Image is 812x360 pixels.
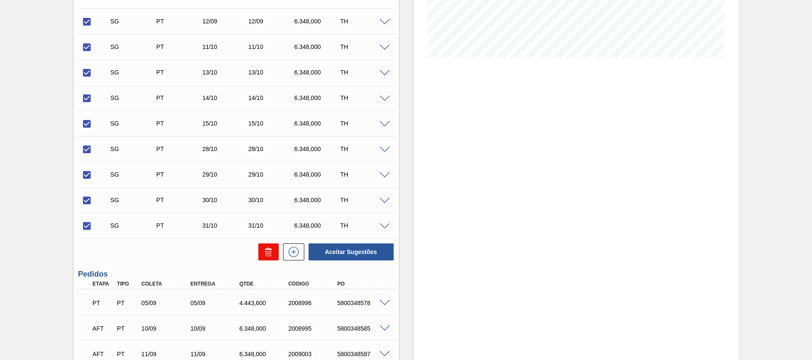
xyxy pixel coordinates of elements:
[154,222,205,229] div: Pedido de Transferência
[108,171,159,178] div: Sugestão Criada
[200,171,251,178] div: 29/10/2025
[108,120,159,127] div: Sugestão Criada
[154,69,205,76] div: Pedido de Transferência
[108,197,159,203] div: Sugestão Criada
[292,94,343,101] div: 6.348,000
[188,351,243,357] div: 11/09/2025
[154,43,205,50] div: Pedido de Transferência
[292,43,343,50] div: 6.348,000
[200,94,251,101] div: 14/10/2025
[338,171,389,178] div: TH
[92,351,114,357] p: AFT
[246,222,297,229] div: 31/10/2025
[92,325,114,332] p: AFT
[139,281,194,287] div: Coleta
[154,146,205,152] div: Pedido de Transferência
[292,120,343,127] div: 6.348,000
[139,325,194,332] div: 10/09/2025
[139,300,194,306] div: 05/09/2025
[338,18,389,25] div: TH
[188,300,243,306] div: 05/09/2025
[279,243,304,260] div: Nova sugestão
[309,243,394,260] button: Aceitar Sugestões
[246,197,297,203] div: 30/10/2025
[292,197,343,203] div: 6.348,000
[286,300,341,306] div: 2008996
[200,146,251,152] div: 28/10/2025
[304,243,395,261] div: Aceitar Sugestões
[188,325,243,332] div: 10/09/2025
[200,222,251,229] div: 31/10/2025
[246,69,297,76] div: 13/10/2025
[200,43,251,50] div: 11/10/2025
[200,69,251,76] div: 13/10/2025
[237,351,292,357] div: 6.348,000
[335,351,390,357] div: 5800348587
[292,69,343,76] div: 6.348,000
[246,171,297,178] div: 29/10/2025
[292,18,343,25] div: 6.348,000
[90,319,116,338] div: Aguardando Fornecimento
[286,325,341,332] div: 2008995
[200,197,251,203] div: 30/10/2025
[108,43,159,50] div: Sugestão Criada
[286,351,341,357] div: 2009003
[335,300,390,306] div: 5800348578
[237,281,292,287] div: Qtde
[115,351,140,357] div: Pedido de Transferência
[237,325,292,332] div: 6.348,000
[292,222,343,229] div: 6.348,000
[246,18,297,25] div: 12/09/2025
[139,351,194,357] div: 11/09/2025
[335,325,390,332] div: 5800348585
[292,146,343,152] div: 6.348,000
[90,281,116,287] div: Etapa
[154,171,205,178] div: Pedido de Transferência
[108,69,159,76] div: Sugestão Criada
[108,94,159,101] div: Sugestão Criada
[254,243,279,260] div: Excluir Sugestões
[154,120,205,127] div: Pedido de Transferência
[246,120,297,127] div: 15/10/2025
[200,18,251,25] div: 12/09/2025
[338,43,389,50] div: TH
[154,18,205,25] div: Pedido de Transferência
[115,325,140,332] div: Pedido de Transferência
[338,146,389,152] div: TH
[286,281,341,287] div: Código
[246,146,297,152] div: 28/10/2025
[78,270,394,279] h3: Pedidos
[335,281,390,287] div: PO
[237,300,292,306] div: 4.443,600
[338,94,389,101] div: TH
[90,294,116,312] div: Pedido em Trânsito
[92,300,114,306] p: PT
[246,94,297,101] div: 14/10/2025
[338,197,389,203] div: TH
[154,197,205,203] div: Pedido de Transferência
[338,69,389,76] div: TH
[108,222,159,229] div: Sugestão Criada
[246,43,297,50] div: 11/10/2025
[188,281,243,287] div: Entrega
[108,146,159,152] div: Sugestão Criada
[200,120,251,127] div: 15/10/2025
[338,120,389,127] div: TH
[115,300,140,306] div: Pedido de Transferência
[292,171,343,178] div: 6.348,000
[338,222,389,229] div: TH
[154,94,205,101] div: Pedido de Transferência
[115,281,140,287] div: Tipo
[108,18,159,25] div: Sugestão Criada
